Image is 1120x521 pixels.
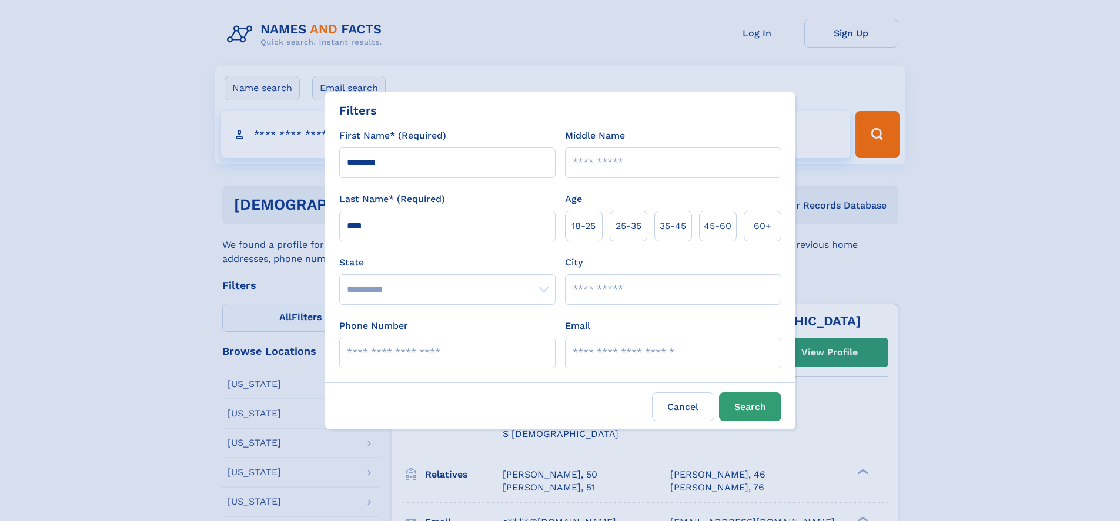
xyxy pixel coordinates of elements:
[339,192,445,206] label: Last Name* (Required)
[339,102,377,119] div: Filters
[571,219,596,233] span: 18‑25
[565,319,590,333] label: Email
[565,256,583,270] label: City
[652,392,714,421] label: Cancel
[616,219,641,233] span: 25‑35
[339,256,556,270] label: State
[660,219,686,233] span: 35‑45
[339,319,408,333] label: Phone Number
[719,392,781,421] button: Search
[754,219,771,233] span: 60+
[565,129,625,143] label: Middle Name
[704,219,731,233] span: 45‑60
[565,192,582,206] label: Age
[339,129,446,143] label: First Name* (Required)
